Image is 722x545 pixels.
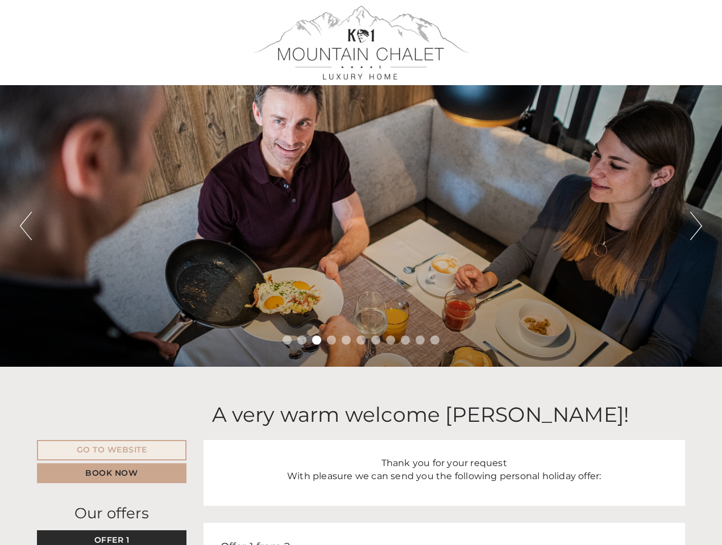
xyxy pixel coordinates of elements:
button: Previous [20,212,32,240]
a: Go to website [37,440,186,460]
a: Book now [37,463,186,483]
h1: A very warm welcome [PERSON_NAME]! [212,404,629,426]
div: Our offers [37,503,186,524]
button: Next [690,212,702,240]
span: Offer 1 [94,535,130,545]
p: Thank you for your request With pleasure we can send you the following personal holiday offer: [221,457,669,483]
